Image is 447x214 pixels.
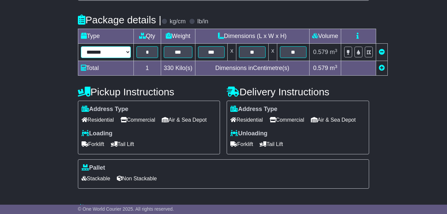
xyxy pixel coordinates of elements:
[82,115,114,125] span: Residential
[164,65,174,71] span: 330
[120,115,155,125] span: Commercial
[227,44,236,61] td: x
[268,44,277,61] td: x
[313,49,328,55] span: 0.579
[379,65,385,71] a: Add new item
[161,61,195,76] td: Kilo(s)
[230,130,267,137] label: Unloading
[78,206,174,212] span: © One World Courier 2025. All rights reserved.
[379,49,385,55] a: Remove this item
[170,18,186,25] label: kg/cm
[78,14,161,25] h4: Package details |
[161,29,195,44] td: Weight
[78,86,220,97] h4: Pickup Instructions
[230,106,277,113] label: Address Type
[230,115,263,125] span: Residential
[195,61,309,76] td: Dimensions in Centimetre(s)
[82,164,105,172] label: Pallet
[82,106,128,113] label: Address Type
[227,86,369,97] h4: Delivery Instructions
[330,49,337,55] span: m
[330,65,337,71] span: m
[195,29,309,44] td: Dimensions (L x W x H)
[111,139,134,149] span: Tail Lift
[133,61,161,76] td: 1
[335,48,337,53] sup: 3
[230,139,253,149] span: Forklift
[313,65,328,71] span: 0.579
[270,115,304,125] span: Commercial
[78,29,133,44] td: Type
[260,139,283,149] span: Tail Lift
[78,61,133,76] td: Total
[335,64,337,69] sup: 3
[162,115,207,125] span: Air & Sea Depot
[117,173,157,184] span: Non Stackable
[197,18,208,25] label: lb/in
[82,139,104,149] span: Forklift
[82,130,112,137] label: Loading
[133,29,161,44] td: Qty
[82,173,110,184] span: Stackable
[309,29,341,44] td: Volume
[311,115,356,125] span: Air & Sea Depot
